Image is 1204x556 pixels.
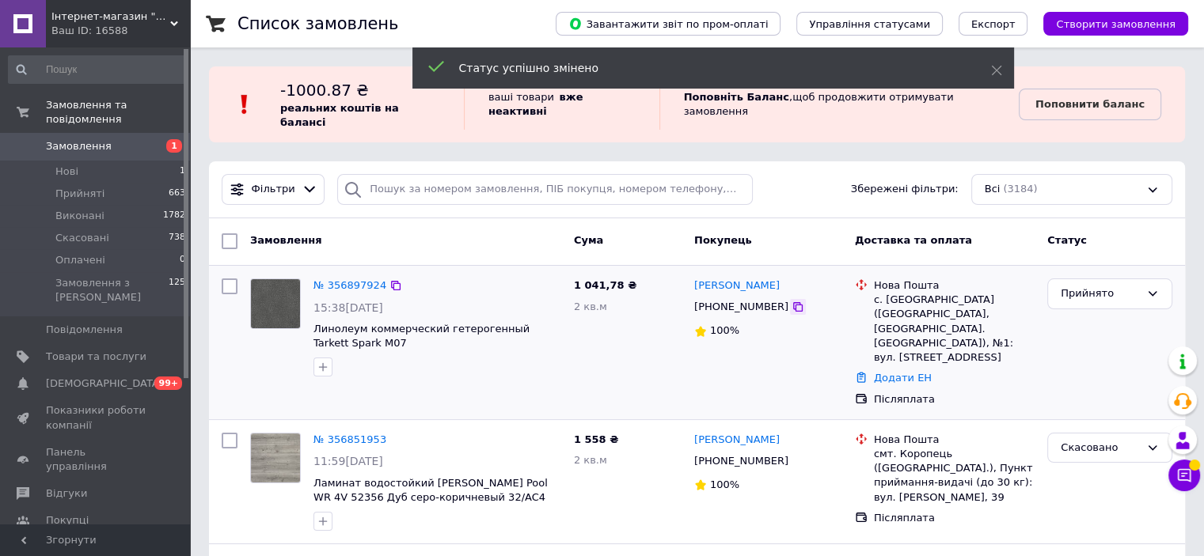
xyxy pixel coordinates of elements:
div: смт. Коропець ([GEOGRAPHIC_DATA].), Пункт приймання-видачі (до 30 кг): вул. [PERSON_NAME], 39 [874,447,1035,505]
div: Ваш ID: 16588 [51,24,190,38]
span: [PHONE_NUMBER] [694,455,788,467]
span: 100% [710,324,739,336]
img: Фото товару [251,433,300,482]
button: Чат з покупцем [1168,460,1200,491]
a: Додати ЕН [874,372,932,384]
span: Фільтри [252,182,295,197]
span: Панель управління [46,445,146,474]
a: Фото товару [250,433,301,483]
a: Створити замовлення [1027,17,1188,29]
div: Прийнято [1061,286,1140,302]
div: Нова Пошта [874,433,1035,447]
span: Збережені фільтри: [851,182,959,197]
span: -1000.87 ₴ [280,81,369,100]
span: 2 кв.м [574,454,607,466]
a: Ламинат водостойкий [PERSON_NAME] Pool WR 4V 52356 Дуб серо-коричневый 32/AC4 V4 8 мм [313,477,548,518]
span: Завантажити звіт по пром-оплаті [568,17,768,31]
a: Поповнити баланс [1019,89,1161,120]
span: Покупець [694,234,752,246]
div: Статус успішно змінено [459,60,951,76]
h1: Список замовлень [237,14,398,33]
input: Пошук [8,55,187,84]
span: Показники роботи компанії [46,403,146,432]
div: Нова Пошта [874,278,1035,293]
span: 1 [166,139,182,153]
span: 15:38[DATE] [313,301,383,314]
a: Линолеум коммерческий гетерогенный Tarkett Spark M07 [313,323,530,350]
span: Повідомлення [46,323,123,337]
span: Оплачені [55,253,105,267]
span: 1 558 ₴ [574,433,618,445]
span: Відгуки [46,486,87,501]
button: Управління статусами [796,12,943,36]
span: Експорт [971,18,1016,30]
span: 2 кв.м [574,301,607,312]
span: Замовлення [250,234,321,246]
span: Всі [985,182,1001,197]
span: 663 [169,187,185,201]
input: Пошук за номером замовлення, ПІБ покупця, номером телефону, Email, номером накладної [337,174,753,205]
span: Управління статусами [809,18,930,30]
span: [PHONE_NUMBER] [694,301,788,312]
div: с. [GEOGRAPHIC_DATA] ([GEOGRAPHIC_DATA], [GEOGRAPHIC_DATA]. [GEOGRAPHIC_DATA]), №1: вул. [STREET_... [874,293,1035,365]
span: 0 [180,253,185,267]
span: (3184) [1003,183,1037,195]
span: 1 [180,165,185,179]
span: Доставка та оплата [855,234,972,246]
span: 738 [169,231,185,245]
button: Створити замовлення [1043,12,1188,36]
span: Замовлення [46,139,112,153]
div: Післяплата [874,392,1035,407]
span: Покупці [46,513,89,528]
span: Виконані [55,209,104,223]
b: Поповнити баланс [1035,98,1145,110]
span: Замовлення та повідомлення [46,98,190,127]
span: 125 [169,276,185,304]
span: Статус [1047,234,1087,246]
span: 100% [710,478,739,490]
span: Створити замовлення [1056,18,1176,30]
span: Замовлення з [PERSON_NAME] [55,276,169,304]
button: Завантажити звіт по пром-оплаті [556,12,781,36]
div: Скасовано [1061,440,1140,456]
a: № 356851953 [313,433,386,445]
span: 99+ [154,376,182,390]
a: № 356897924 [313,279,386,291]
img: Фото товару [251,279,300,328]
span: 1782 [163,209,185,223]
span: Прийняті [55,187,104,201]
a: [PERSON_NAME] [694,278,780,293]
div: Післяплата [874,511,1035,525]
span: Товари та послуги [46,350,146,364]
span: [DEMOGRAPHIC_DATA] [46,376,163,391]
a: Фото товару [250,278,301,329]
b: реальних коштів на балансі [280,102,399,128]
span: 1 041,78 ₴ [574,279,636,291]
b: Поповніть Баланс [684,91,789,103]
span: Нові [55,165,78,179]
span: Інтернет-магазин "Полдома" [51,9,170,24]
span: 11:59[DATE] [313,455,383,467]
span: Скасовані [55,231,109,245]
span: Cума [574,234,603,246]
img: :exclamation: [233,93,256,116]
button: Експорт [959,12,1028,36]
a: [PERSON_NAME] [694,433,780,448]
div: ваші товари [464,79,659,130]
div: , щоб продовжити отримувати замовлення [659,79,1019,130]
